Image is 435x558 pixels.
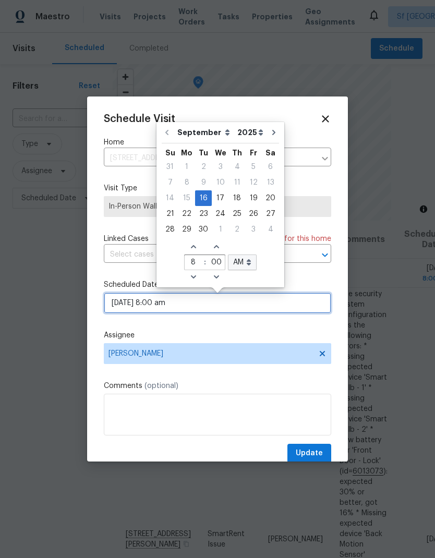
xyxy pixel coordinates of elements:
[212,159,229,175] div: Wed Sep 03 2025
[245,175,262,190] div: Fri Sep 12 2025
[178,222,195,237] div: Mon Sep 29 2025
[262,160,279,174] div: 6
[195,159,212,175] div: Tue Sep 02 2025
[162,206,178,222] div: Sun Sep 21 2025
[144,382,178,390] span: (optional)
[162,191,178,205] div: 14
[195,160,212,174] div: 2
[162,159,178,175] div: Sun Aug 31 2025
[178,175,195,190] div: 8
[178,190,195,206] div: Mon Sep 15 2025
[229,175,245,190] div: 11
[229,207,245,221] div: 25
[178,159,195,175] div: Mon Sep 01 2025
[162,222,178,237] div: Sun Sep 28 2025
[212,222,229,237] div: Wed Oct 01 2025
[296,447,323,460] span: Update
[229,222,245,237] div: 2
[162,207,178,221] div: 21
[235,125,266,140] select: Year
[266,122,282,143] button: Go to next month
[245,159,262,175] div: Fri Sep 05 2025
[208,270,225,285] span: Decrease minutes
[165,149,175,156] abbr: Sunday
[185,256,202,270] input: hours (12hr clock)
[104,293,331,313] input: M/D/YYYY
[195,175,212,190] div: 9
[195,206,212,222] div: Tue Sep 23 2025
[318,248,332,262] button: Open
[195,207,212,221] div: 23
[162,175,178,190] div: Sun Sep 07 2025
[262,175,279,190] div: Sat Sep 13 2025
[178,175,195,190] div: Mon Sep 08 2025
[195,222,212,237] div: 30
[245,190,262,206] div: Fri Sep 19 2025
[229,175,245,190] div: Thu Sep 11 2025
[162,222,178,237] div: 28
[212,160,229,174] div: 3
[262,222,279,237] div: 4
[178,160,195,174] div: 1
[104,137,331,148] label: Home
[212,206,229,222] div: Wed Sep 24 2025
[212,207,229,221] div: 24
[104,234,149,244] span: Linked Cases
[245,175,262,190] div: 12
[262,190,279,206] div: Sat Sep 20 2025
[262,206,279,222] div: Sat Sep 27 2025
[245,222,262,237] div: 3
[104,330,331,341] label: Assignee
[178,206,195,222] div: Mon Sep 22 2025
[245,191,262,205] div: 19
[245,207,262,221] div: 26
[229,160,245,174] div: 4
[185,270,202,285] span: Decrease hours (12hr clock)
[262,191,279,205] div: 20
[262,222,279,237] div: Sat Oct 04 2025
[208,240,225,254] span: Increase minutes
[212,175,229,190] div: 10
[178,207,195,221] div: 22
[229,190,245,206] div: Thu Sep 18 2025
[212,175,229,190] div: Wed Sep 10 2025
[229,159,245,175] div: Thu Sep 04 2025
[262,159,279,175] div: Sat Sep 06 2025
[287,444,331,463] button: Update
[232,149,242,156] abbr: Thursday
[199,149,208,156] abbr: Tuesday
[162,160,178,174] div: 31
[104,381,331,391] label: Comments
[104,114,175,124] span: Schedule Visit
[215,149,226,156] abbr: Wednesday
[229,191,245,205] div: 18
[262,175,279,190] div: 13
[208,256,225,270] input: minutes
[245,206,262,222] div: Fri Sep 26 2025
[229,222,245,237] div: Thu Oct 02 2025
[262,207,279,221] div: 27
[162,175,178,190] div: 7
[104,183,331,193] label: Visit Type
[320,113,331,125] span: Close
[195,222,212,237] div: Tue Sep 30 2025
[245,160,262,174] div: 5
[195,191,212,205] div: 16
[104,247,302,263] input: Select cases
[108,349,313,358] span: [PERSON_NAME]
[162,190,178,206] div: Sun Sep 14 2025
[202,254,208,269] span: :
[212,222,229,237] div: 1
[185,240,202,254] span: Increase hours (12hr clock)
[212,190,229,206] div: Wed Sep 17 2025
[175,125,235,140] select: Month
[265,149,275,156] abbr: Saturday
[178,222,195,237] div: 29
[229,206,245,222] div: Thu Sep 25 2025
[250,149,257,156] abbr: Friday
[104,280,331,290] label: Scheduled Date
[181,149,192,156] abbr: Monday
[245,222,262,237] div: Fri Oct 03 2025
[178,191,195,205] div: 15
[195,175,212,190] div: Tue Sep 09 2025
